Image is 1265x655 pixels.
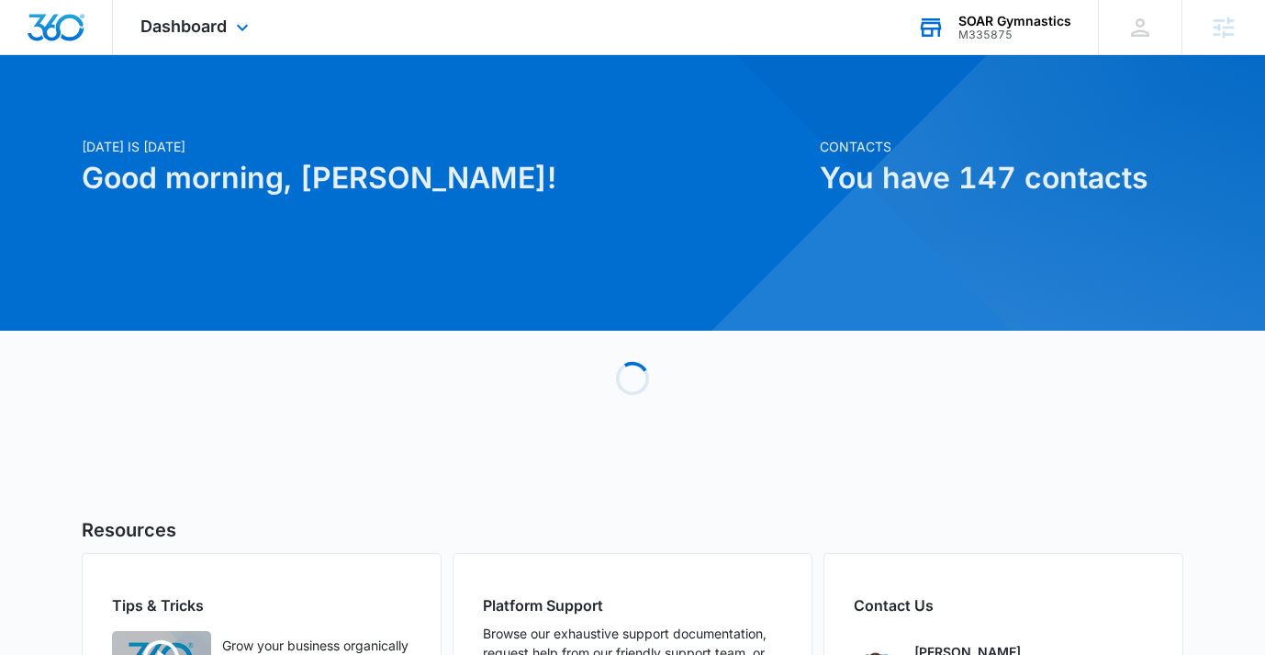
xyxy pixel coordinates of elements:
h1: You have 147 contacts [820,156,1183,200]
img: tab_keywords_by_traffic_grey.svg [183,107,197,121]
div: Domain: [DOMAIN_NAME] [48,48,202,62]
h5: Resources [82,516,1183,544]
div: v 4.0.25 [51,29,90,44]
div: Domain Overview [70,108,164,120]
div: account name [958,14,1071,28]
p: [DATE] is [DATE] [82,137,809,156]
img: website_grey.svg [29,48,44,62]
div: account id [958,28,1071,41]
h1: Good morning, [PERSON_NAME]! [82,156,809,200]
img: tab_domain_overview_orange.svg [50,107,64,121]
h2: Contact Us [854,594,1153,616]
span: Dashboard [140,17,227,36]
h2: Tips & Tricks [112,594,411,616]
h2: Platform Support [483,594,782,616]
img: logo_orange.svg [29,29,44,44]
p: Contacts [820,137,1183,156]
div: Keywords by Traffic [203,108,309,120]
